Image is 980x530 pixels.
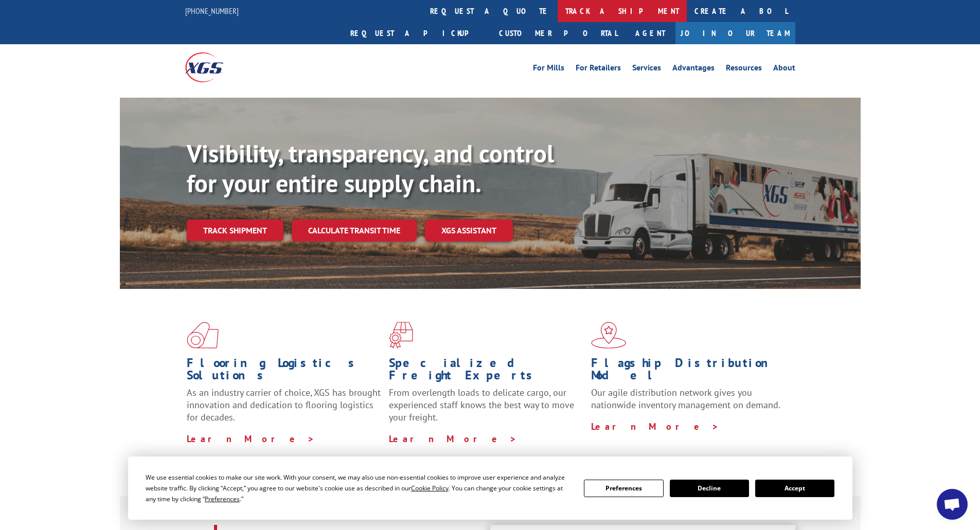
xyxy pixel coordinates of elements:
[185,6,239,16] a: [PHONE_NUMBER]
[389,322,413,349] img: xgs-icon-focused-on-flooring-red
[726,64,762,75] a: Resources
[187,137,554,199] b: Visibility, transparency, and control for your entire supply chain.
[187,433,315,445] a: Learn More >
[576,64,621,75] a: For Retailers
[670,480,749,497] button: Decline
[591,387,780,411] span: Our agile distribution network gives you nationwide inventory management on demand.
[937,489,968,520] div: Open chat
[128,456,852,520] div: Cookie Consent Prompt
[187,322,219,349] img: xgs-icon-total-supply-chain-intelligence-red
[591,357,786,387] h1: Flagship Distribution Model
[187,387,381,423] span: As an industry carrier of choice, XGS has brought innovation and dedication to flooring logistics...
[187,220,283,241] a: Track shipment
[389,433,517,445] a: Learn More >
[146,472,572,504] div: We use essential cookies to make our site work. With your consent, we may also use non-essential ...
[411,484,449,492] span: Cookie Policy
[533,64,564,75] a: For Mills
[584,480,663,497] button: Preferences
[675,22,795,44] a: Join Our Team
[389,357,583,387] h1: Specialized Freight Experts
[632,64,661,75] a: Services
[343,22,491,44] a: Request a pickup
[591,322,627,349] img: xgs-icon-flagship-distribution-model-red
[187,357,381,387] h1: Flooring Logistics Solutions
[205,495,240,503] span: Preferences
[773,64,795,75] a: About
[491,22,625,44] a: Customer Portal
[625,22,675,44] a: Agent
[755,480,834,497] button: Accept
[389,387,583,432] p: From overlength loads to delicate cargo, our experienced staff knows the best way to move your fr...
[672,64,715,75] a: Advantages
[292,220,417,242] a: Calculate transit time
[425,220,513,242] a: XGS ASSISTANT
[591,421,719,432] a: Learn More >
